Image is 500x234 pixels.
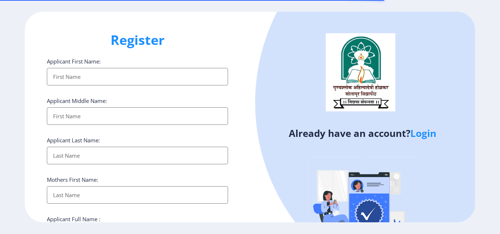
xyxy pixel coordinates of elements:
[47,176,98,183] label: Mothers First Name:
[47,107,228,125] input: First Name
[410,127,436,140] a: Login
[47,186,228,204] input: Last Name
[326,33,395,111] img: logo
[47,58,101,65] label: Applicant First Name:
[255,127,470,139] h4: Already have an account?
[47,68,228,85] input: First Name
[47,147,228,164] input: Last Name
[47,97,107,104] label: Applicant Middle Name:
[47,215,100,230] label: Applicant Full Name : (As on marksheet)
[47,137,100,144] label: Applicant Last Name:
[47,31,228,49] h1: Register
